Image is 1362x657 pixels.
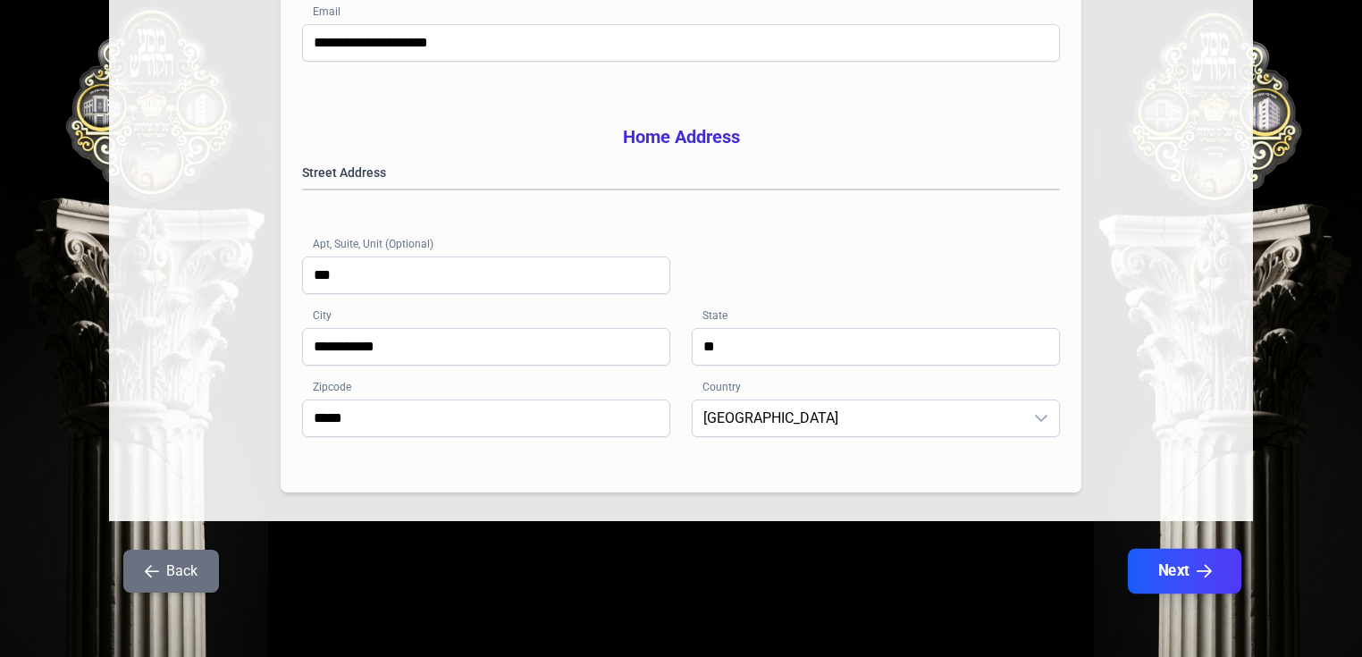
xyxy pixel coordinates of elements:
label: Street Address [302,164,1060,181]
button: Back [123,550,219,593]
button: Next [1128,549,1241,594]
h3: Home Address [302,124,1060,149]
div: dropdown trigger [1023,400,1059,436]
span: United States [693,400,1023,436]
